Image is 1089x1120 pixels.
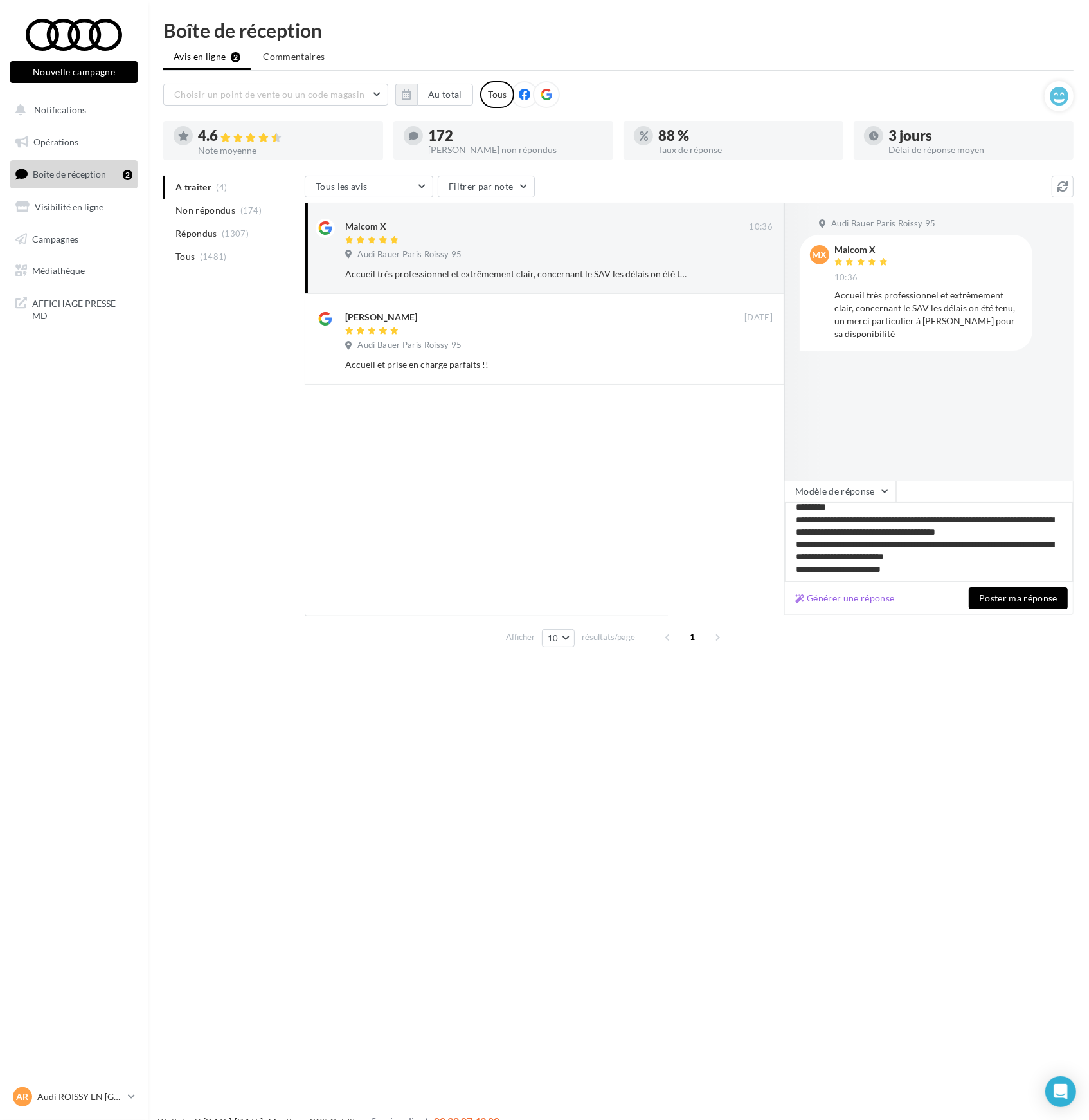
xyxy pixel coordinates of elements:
[888,129,1063,143] div: 3 jours
[10,1085,138,1109] a: AR Audi ROISSY EN [GEOGRAPHIC_DATA]
[345,268,689,280] div: Accueil très professionnel et extrêmement clair, concernant le SAV les délais on été tenu, un mer...
[428,145,603,154] div: [PERSON_NAME] non répondus
[8,129,140,156] a: Opérations
[395,84,473,106] button: Au total
[240,205,262,216] span: (174)
[263,50,325,63] span: Commentaires
[834,272,858,284] span: 10:36
[834,289,1022,340] div: Accueil très professionnel et extrêmement clair, concernant le SAV les délais on été tenu, un mer...
[834,245,891,254] div: Malcom X
[35,201,104,212] span: Visibilité en ligne
[8,96,135,124] button: Notifications
[813,248,827,261] span: MX
[175,227,217,240] span: Répondus
[582,631,635,643] span: résultats/page
[17,1090,29,1103] span: AR
[8,194,140,221] a: Visibilité en ligne
[357,340,462,351] span: Audi Bauer Paris Roissy 95
[34,104,86,115] span: Notifications
[345,358,689,371] div: Accueil et prise en charge parfaits !!
[175,250,195,263] span: Tous
[790,591,900,606] button: Générer une réponse
[506,631,535,643] span: Afficher
[542,629,575,647] button: 10
[222,228,249,239] span: (1307)
[163,21,1074,40] div: Boîte de réception
[658,145,833,154] div: Taux de réponse
[8,257,140,284] a: Médiathèque
[969,587,1068,609] button: Poster ma réponse
[345,311,417,324] div: [PERSON_NAME]
[305,176,433,197] button: Tous les avis
[428,129,603,143] div: 172
[32,233,78,244] span: Campagnes
[8,160,140,188] a: Boîte de réception2
[683,627,703,647] span: 1
[37,1090,123,1103] p: Audi ROISSY EN [GEOGRAPHIC_DATA]
[548,633,559,643] span: 10
[357,249,462,261] span: Audi Bauer Paris Roissy 95
[831,218,935,230] span: Audi Bauer Paris Roissy 95
[480,81,514,108] div: Tous
[33,136,78,147] span: Opérations
[10,61,138,83] button: Nouvelle campagne
[33,169,106,179] span: Boîte de réception
[198,146,373,155] div: Note moyenne
[198,129,373,143] div: 4.6
[417,84,473,106] button: Au total
[175,204,235,217] span: Non répondus
[200,252,227,262] span: (1481)
[438,176,535,197] button: Filtrer par note
[1045,1076,1076,1107] div: Open Intercom Messenger
[174,89,364,100] span: Choisir un point de vente ou un code magasin
[749,221,773,233] span: 10:36
[658,129,833,143] div: 88 %
[345,220,386,233] div: Malcom X
[784,481,896,502] button: Modèle de réponse
[123,170,132,180] div: 2
[316,181,368,192] span: Tous les avis
[32,265,85,276] span: Médiathèque
[744,312,773,324] span: [DATE]
[8,289,140,327] a: AFFICHAGE PRESSE MD
[32,295,132,322] span: AFFICHAGE PRESSE MD
[888,145,1063,154] div: Délai de réponse moyen
[163,84,388,106] button: Choisir un point de vente ou un code magasin
[8,226,140,253] a: Campagnes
